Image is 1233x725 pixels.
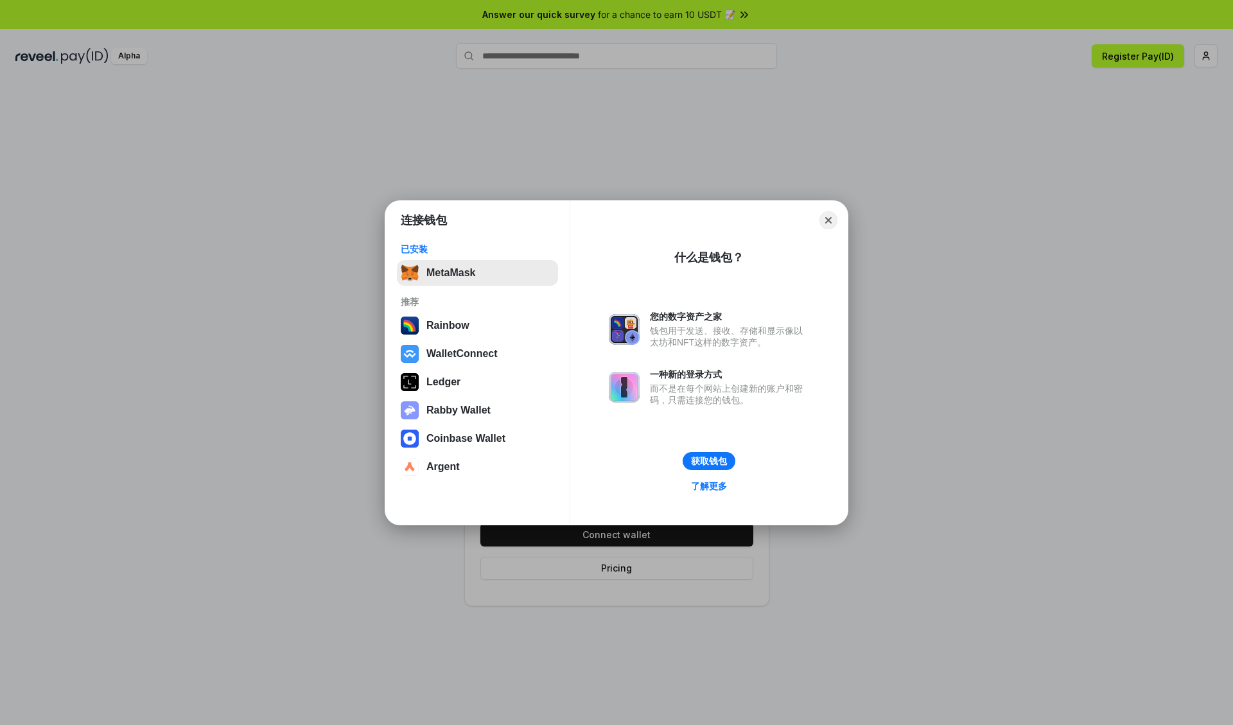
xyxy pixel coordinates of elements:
[401,373,419,391] img: svg+xml,%3Csvg%20xmlns%3D%22http%3A%2F%2Fwww.w3.org%2F2000%2Fsvg%22%20width%3D%2228%22%20height%3...
[426,320,469,331] div: Rainbow
[401,243,554,255] div: 已安装
[683,478,735,494] a: 了解更多
[401,458,419,476] img: svg+xml,%3Csvg%20width%3D%2228%22%20height%3D%2228%22%20viewBox%3D%220%200%2028%2028%22%20fill%3D...
[401,213,447,228] h1: 连接钱包
[650,325,809,348] div: 钱包用于发送、接收、存储和显示像以太坊和NFT这样的数字资产。
[426,433,505,444] div: Coinbase Wallet
[650,383,809,406] div: 而不是在每个网站上创建新的账户和密码，只需连接您的钱包。
[401,264,419,282] img: svg+xml,%3Csvg%20fill%3D%22none%22%20height%3D%2233%22%20viewBox%3D%220%200%2035%2033%22%20width%...
[650,311,809,322] div: 您的数字资产之家
[397,454,558,480] button: Argent
[401,401,419,419] img: svg+xml,%3Csvg%20xmlns%3D%22http%3A%2F%2Fwww.w3.org%2F2000%2Fsvg%22%20fill%3D%22none%22%20viewBox...
[401,430,419,448] img: svg+xml,%3Csvg%20width%3D%2228%22%20height%3D%2228%22%20viewBox%3D%220%200%2028%2028%22%20fill%3D...
[691,480,727,492] div: 了解更多
[426,348,498,360] div: WalletConnect
[401,296,554,308] div: 推荐
[426,405,491,416] div: Rabby Wallet
[691,455,727,467] div: 获取钱包
[397,369,558,395] button: Ledger
[397,426,558,451] button: Coinbase Wallet
[426,267,475,279] div: MetaMask
[397,397,558,423] button: Rabby Wallet
[683,452,735,470] button: 获取钱包
[609,372,640,403] img: svg+xml,%3Csvg%20xmlns%3D%22http%3A%2F%2Fwww.w3.org%2F2000%2Fsvg%22%20fill%3D%22none%22%20viewBox...
[609,314,640,345] img: svg+xml,%3Csvg%20xmlns%3D%22http%3A%2F%2Fwww.w3.org%2F2000%2Fsvg%22%20fill%3D%22none%22%20viewBox...
[650,369,809,380] div: 一种新的登录方式
[397,260,558,286] button: MetaMask
[401,345,419,363] img: svg+xml,%3Csvg%20width%3D%2228%22%20height%3D%2228%22%20viewBox%3D%220%200%2028%2028%22%20fill%3D...
[426,376,460,388] div: Ledger
[401,317,419,335] img: svg+xml,%3Csvg%20width%3D%22120%22%20height%3D%22120%22%20viewBox%3D%220%200%20120%20120%22%20fil...
[397,341,558,367] button: WalletConnect
[426,461,460,473] div: Argent
[819,211,837,229] button: Close
[397,313,558,338] button: Rainbow
[674,250,744,265] div: 什么是钱包？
